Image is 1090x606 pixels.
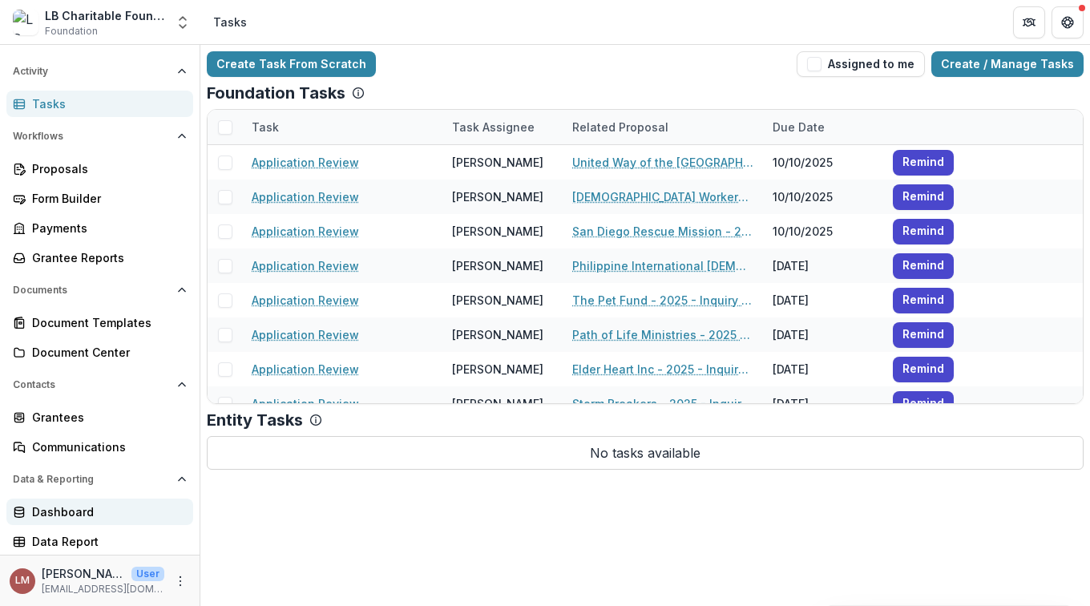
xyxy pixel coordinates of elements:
[452,326,543,343] div: [PERSON_NAME]
[207,410,303,430] p: Entity Tasks
[6,91,193,117] a: Tasks
[893,391,954,417] button: Remind
[893,322,954,348] button: Remind
[6,499,193,525] a: Dashboard
[572,154,753,171] a: United Way of the [GEOGRAPHIC_DATA] Area - 2025 - Inquiry Form
[207,10,253,34] nav: breadcrumb
[572,361,753,378] a: Elder Heart Inc - 2025 - Inquiry Form
[572,292,753,309] a: The Pet Fund - 2025 - Inquiry Form
[452,257,543,274] div: [PERSON_NAME]
[131,567,164,581] p: User
[32,220,180,236] div: Payments
[572,326,753,343] a: Path of Life Ministries - 2025 - Grant Funding Request Requirements and Questionnaires - New Appl...
[6,185,193,212] a: Form Builder
[893,253,954,279] button: Remind
[45,7,165,24] div: LB Charitable Foundation
[763,119,834,135] div: Due Date
[13,131,171,142] span: Workflows
[172,6,194,38] button: Open entity switcher
[763,180,883,214] div: 10/10/2025
[42,582,164,596] p: [EMAIL_ADDRESS][DOMAIN_NAME]
[6,372,193,398] button: Open Contacts
[572,395,753,412] a: Storm Breakers - 2025 - Inquiry Form
[252,361,359,378] a: Application Review
[763,110,883,144] div: Due Date
[45,24,98,38] span: Foundation
[452,154,543,171] div: [PERSON_NAME]
[893,150,954,176] button: Remind
[242,119,289,135] div: Task
[252,326,359,343] a: Application Review
[452,361,543,378] div: [PERSON_NAME]
[6,434,193,460] a: Communications
[1052,6,1084,38] button: Get Help
[32,438,180,455] div: Communications
[563,119,678,135] div: Related Proposal
[893,184,954,210] button: Remind
[42,565,125,582] p: [PERSON_NAME]
[6,123,193,149] button: Open Workflows
[252,292,359,309] a: Application Review
[6,244,193,271] a: Grantee Reports
[13,379,171,390] span: Contacts
[32,533,180,550] div: Data Report
[32,95,180,112] div: Tasks
[32,503,180,520] div: Dashboard
[763,283,883,317] div: [DATE]
[763,386,883,421] div: [DATE]
[32,190,180,207] div: Form Builder
[6,277,193,303] button: Open Documents
[252,154,359,171] a: Application Review
[6,528,193,555] a: Data Report
[893,288,954,313] button: Remind
[32,344,180,361] div: Document Center
[171,572,190,591] button: More
[1013,6,1045,38] button: Partners
[797,51,925,77] button: Assigned to me
[6,339,193,366] a: Document Center
[252,188,359,205] a: Application Review
[13,66,171,77] span: Activity
[13,10,38,35] img: LB Charitable Foundation
[452,223,543,240] div: [PERSON_NAME]
[572,223,753,240] a: San Diego Rescue Mission - 2025 - Grant Funding Request Requirements and Questionnaires
[6,59,193,84] button: Open Activity
[563,110,763,144] div: Related Proposal
[32,249,180,266] div: Grantee Reports
[442,110,563,144] div: Task Assignee
[242,110,442,144] div: Task
[763,317,883,352] div: [DATE]
[893,357,954,382] button: Remind
[13,474,171,485] span: Data & Reporting
[572,188,753,205] a: [DEMOGRAPHIC_DATA] Workers of [PERSON_NAME] - 2025 - Inquiry Form
[6,404,193,430] a: Grantees
[252,223,359,240] a: Application Review
[6,156,193,182] a: Proposals
[13,285,171,296] span: Documents
[763,352,883,386] div: [DATE]
[452,395,543,412] div: [PERSON_NAME]
[252,395,359,412] a: Application Review
[32,160,180,177] div: Proposals
[442,119,544,135] div: Task Assignee
[32,409,180,426] div: Grantees
[763,248,883,283] div: [DATE]
[213,14,247,30] div: Tasks
[893,219,954,244] button: Remind
[6,309,193,336] a: Document Templates
[207,51,376,77] a: Create Task From Scratch
[6,467,193,492] button: Open Data & Reporting
[452,292,543,309] div: [PERSON_NAME]
[252,257,359,274] a: Application Review
[207,436,1084,470] p: No tasks available
[452,188,543,205] div: [PERSON_NAME]
[763,145,883,180] div: 10/10/2025
[6,215,193,241] a: Payments
[931,51,1084,77] a: Create / Manage Tasks
[207,83,345,103] p: Foundation Tasks
[763,214,883,248] div: 10/10/2025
